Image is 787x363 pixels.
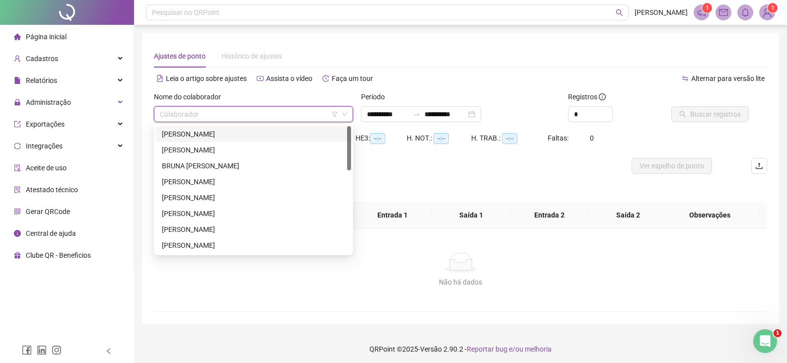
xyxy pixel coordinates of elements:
[706,4,709,11] span: 1
[741,8,750,17] span: bell
[162,176,345,187] div: [PERSON_NAME]
[697,8,706,17] span: notification
[26,98,71,106] span: Administração
[26,33,67,41] span: Página inicial
[156,126,351,142] div: ANTONIA SELMA LOPES DOS SANTOS
[370,133,385,144] span: --:--
[105,348,112,355] span: left
[162,160,345,171] div: BRUNA [PERSON_NAME]
[768,3,778,13] sup: Atualize o seu contato no menu Meus Dados
[14,77,21,84] span: file
[156,174,351,190] div: FELIPE PEREIRA DE BRITO
[221,52,282,60] span: Histórico de ajustes
[753,329,777,353] iframe: Intercom live chat
[420,345,442,353] span: Versão
[755,162,763,170] span: upload
[14,55,21,62] span: user-add
[162,208,345,219] div: [PERSON_NAME]
[156,221,351,237] div: FRANCISCO ITALO GOMES RODRIGUES
[156,142,351,158] div: ARISTEU RODRIGUES LIMA NETO
[354,202,432,229] th: Entrada 1
[162,192,345,203] div: [PERSON_NAME]
[589,202,667,229] th: Saída 2
[682,75,689,82] span: swap
[26,142,63,150] span: Integrações
[154,91,227,102] label: Nome do colaborador
[37,345,47,355] span: linkedin
[162,224,345,235] div: [PERSON_NAME]
[635,7,688,18] span: [PERSON_NAME]
[14,121,21,128] span: export
[760,5,775,20] img: 33798
[26,208,70,216] span: Gerar QRCode
[26,251,91,259] span: Clube QR - Beneficios
[590,134,594,142] span: 0
[568,91,606,102] span: Registros
[356,133,407,144] div: HE 3:
[433,133,449,144] span: --:--
[332,111,338,117] span: filter
[154,52,206,60] span: Ajustes de ponto
[342,111,348,117] span: down
[548,134,570,142] span: Faltas:
[14,252,21,259] span: gift
[26,164,67,172] span: Aceite de uso
[467,345,552,353] span: Reportar bug e/ou melhoria
[332,74,373,82] span: Faça um tour
[156,75,163,82] span: file-text
[14,33,21,40] span: home
[14,208,21,215] span: qrcode
[166,74,247,82] span: Leia o artigo sobre ajustes
[510,202,589,229] th: Entrada 2
[14,164,21,171] span: audit
[432,202,510,229] th: Saída 1
[407,133,471,144] div: H. NOT.:
[502,133,517,144] span: --:--
[691,74,765,82] span: Alternar para versão lite
[156,158,351,174] div: BRUNA INGRID TORRES ARAUJO
[22,345,32,355] span: facebook
[156,190,351,206] div: FRANCISCA ELISABETE DA SILVA
[166,277,755,288] div: Não há dados
[14,230,21,237] span: info-circle
[26,186,78,194] span: Atestado técnico
[771,4,775,11] span: 1
[671,106,749,122] button: Buscar registros
[156,206,351,221] div: FRANCISCO ACLECIO FREITAS DE OLIVEIRA COSTA
[26,76,57,84] span: Relatórios
[322,75,329,82] span: history
[599,93,606,100] span: info-circle
[413,110,421,118] span: to
[668,210,752,220] span: Observações
[632,158,712,174] button: Ver espelho de ponto
[162,240,345,251] div: [PERSON_NAME]
[26,229,76,237] span: Central de ajuda
[14,186,21,193] span: solution
[616,9,623,16] span: search
[156,237,351,253] div: FRANCISCO KELVES DE OLIVEIRA MONTEIRO
[26,120,65,128] span: Exportações
[774,329,782,337] span: 1
[413,110,421,118] span: swap-right
[471,133,548,144] div: H. TRAB.:
[26,55,58,63] span: Cadastros
[660,202,760,229] th: Observações
[162,145,345,155] div: [PERSON_NAME]
[266,74,312,82] span: Assista o vídeo
[719,8,728,17] span: mail
[702,3,712,13] sup: 1
[257,75,264,82] span: youtube
[52,345,62,355] span: instagram
[14,143,21,149] span: sync
[162,129,345,140] div: [PERSON_NAME]
[14,99,21,106] span: lock
[361,91,391,102] label: Período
